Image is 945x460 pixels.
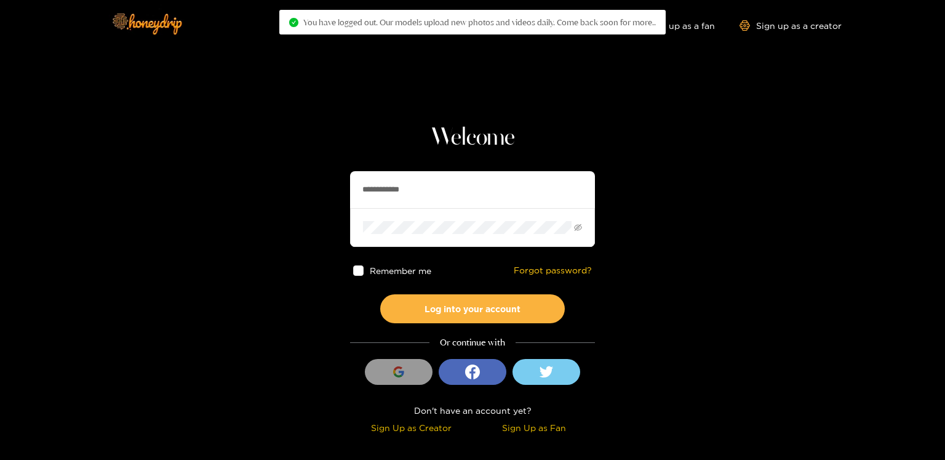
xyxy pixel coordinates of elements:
[353,421,469,435] div: Sign Up as Creator
[476,421,592,435] div: Sign Up as Fan
[370,266,431,275] span: Remember me
[514,265,592,276] a: Forgot password?
[350,403,595,418] div: Don't have an account yet?
[303,17,656,27] span: You have logged out. Our models upload new photos and videos daily. Come back soon for more..
[289,18,298,27] span: check-circle
[574,224,582,232] span: eye-invisible
[631,20,715,31] a: Sign up as a fan
[380,294,565,323] button: Log into your account
[740,20,842,31] a: Sign up as a creator
[350,123,595,153] h1: Welcome
[350,336,595,350] div: Or continue with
